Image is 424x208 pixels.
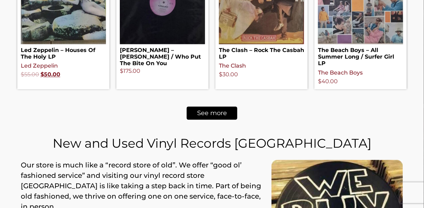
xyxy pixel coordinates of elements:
[318,70,363,76] a: The Beach Boys
[17,137,407,150] h1: New and Used Vinyl Records [GEOGRAPHIC_DATA]
[120,68,123,75] span: $
[21,44,106,60] h2: Led Zeppelin – Houses Of The Holy LP
[41,71,44,78] span: $
[219,71,238,78] bdi: 30.00
[219,63,246,69] a: The Clash
[120,44,205,67] h2: [PERSON_NAME] – [PERSON_NAME] / Who Put The Bite On You
[120,68,140,75] bdi: 175.00
[318,44,403,67] h2: The Beach Boys – All Summer Long / Surfer Girl LP
[41,71,60,78] bdi: 50.00
[197,110,227,116] span: See more
[219,44,304,60] h2: The Clash – Rock The Casbah LP
[318,78,338,85] bdi: 40.00
[318,78,321,85] span: $
[21,63,58,69] a: Led Zeppelin
[187,107,237,120] a: See more
[21,71,39,78] bdi: 55.00
[21,71,24,78] span: $
[219,71,222,78] span: $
